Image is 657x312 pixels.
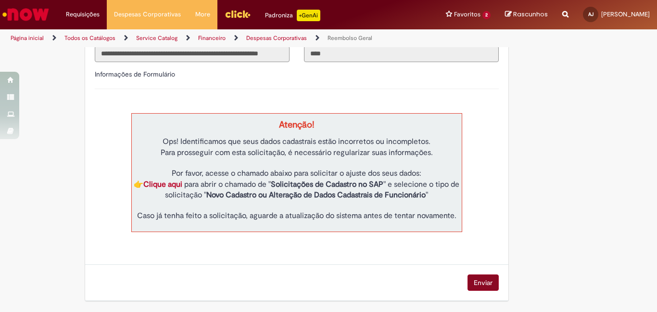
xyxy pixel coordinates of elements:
[198,34,226,42] a: Financeiro
[297,10,320,21] p: +GenAi
[513,10,548,19] span: Rascunhos
[225,7,251,21] img: click_logo_yellow_360x200.png
[454,10,480,19] span: Favoritos
[64,34,115,42] a: Todos os Catálogos
[601,10,650,18] span: [PERSON_NAME]
[588,11,594,17] span: AJ
[467,274,499,291] button: Enviar
[304,46,499,62] input: Código da Unidade
[163,137,430,146] span: Ops! Identificamos que seus dados cadastrais estão incorretos ou incompletos.
[136,34,177,42] a: Service Catalog
[137,211,456,221] span: Caso já tenha feito a solicitação, aguarde a atualização do sistema antes de tentar novamente.
[95,70,175,78] label: Informações de Formulário
[505,10,548,19] a: Rascunhos
[7,29,431,47] ul: Trilhas de página
[246,34,307,42] a: Despesas Corporativas
[134,180,459,200] span: 👉 para abrir o chamado de " " e selecione o tipo de solicitação " "
[161,148,433,157] span: Para prosseguir com esta solicitação, é necessário regularizar suas informações.
[143,180,182,189] a: Clique aqui
[95,46,290,62] input: Título
[206,190,426,200] strong: Novo Cadastro ou Alteração de Dados Cadastrais de Funcionário
[328,34,372,42] a: Reembolso Geral
[11,34,44,42] a: Página inicial
[114,10,181,19] span: Despesas Corporativas
[1,5,51,24] img: ServiceNow
[172,169,421,178] span: Por favor, acesse o chamado abaixo para solicitar o ajuste dos seus dados:
[279,119,314,130] strong: Atenção!
[66,10,100,19] span: Requisições
[195,10,210,19] span: More
[482,11,491,19] span: 2
[265,10,320,21] div: Padroniza
[271,180,383,189] strong: Solicitações de Cadastro no SAP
